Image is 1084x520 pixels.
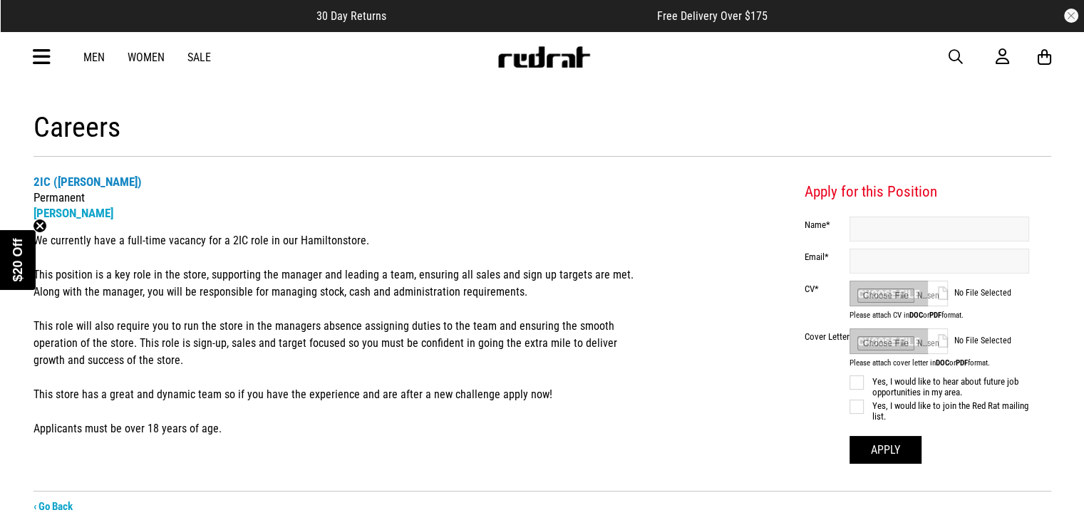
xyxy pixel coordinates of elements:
a: Women [128,51,165,64]
strong: PDF [956,358,968,368]
label: Email* [805,251,850,262]
iframe: Customer reviews powered by Trustpilot [415,9,629,23]
strong: PDF [929,311,941,320]
span: Free Delivery Over $175 [657,9,768,23]
span: 30 Day Returns [316,9,386,23]
a: Men [83,51,105,64]
span: $20 Off [11,238,25,281]
label: Cover Letter [805,331,850,342]
button: Open LiveChat chat widget [11,6,54,48]
h1: Careers [33,110,1051,157]
strong: DOC [936,358,949,368]
p: We currently have a full-time vacancy for a 2IC role in our Hamiltonstore. This position is a key... [33,232,644,437]
button: Apply [850,436,922,464]
span: No File Selected [954,336,1029,345]
button: Close teaser [33,219,47,233]
h3: Apply for this Position [805,182,1030,202]
label: Name* [805,219,850,230]
label: Yes, I would like to join the Red Rat mailing list. [850,400,1030,422]
label: Yes, I would like to hear about future job opportunities in my area. [850,376,1030,397]
h2: Permanent [33,174,644,221]
span: No File Selected [954,288,1029,298]
a: [PERSON_NAME] [33,206,113,220]
a: Sale [187,51,211,64]
img: Redrat logo [497,46,591,68]
span: Please attach CV in or format. [850,311,1030,320]
strong: DOC [909,311,923,320]
strong: 2IC ([PERSON_NAME]) [33,175,142,189]
span: Please attach cover letter in or format. [850,358,1030,368]
a: ‹ Go Back [33,500,73,513]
